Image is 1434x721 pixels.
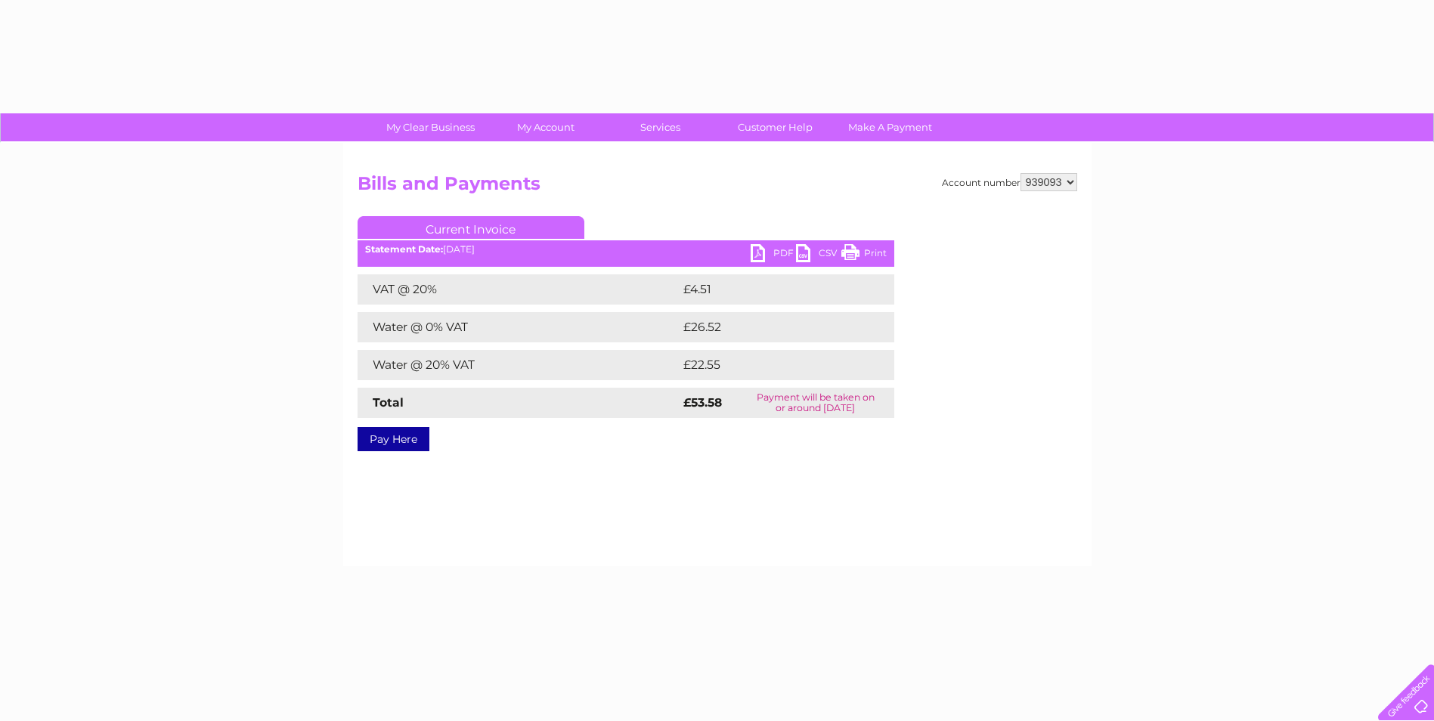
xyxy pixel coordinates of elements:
[680,350,863,380] td: £22.55
[683,395,722,410] strong: £53.58
[358,274,680,305] td: VAT @ 20%
[841,244,887,266] a: Print
[680,312,863,342] td: £26.52
[365,243,443,255] b: Statement Date:
[358,312,680,342] td: Water @ 0% VAT
[598,113,723,141] a: Services
[358,427,429,451] a: Pay Here
[358,244,894,255] div: [DATE]
[483,113,608,141] a: My Account
[751,244,796,266] a: PDF
[358,173,1077,202] h2: Bills and Payments
[680,274,856,305] td: £4.51
[737,388,894,418] td: Payment will be taken on or around [DATE]
[796,244,841,266] a: CSV
[828,113,952,141] a: Make A Payment
[713,113,838,141] a: Customer Help
[368,113,493,141] a: My Clear Business
[358,350,680,380] td: Water @ 20% VAT
[358,216,584,239] a: Current Invoice
[942,173,1077,191] div: Account number
[373,395,404,410] strong: Total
